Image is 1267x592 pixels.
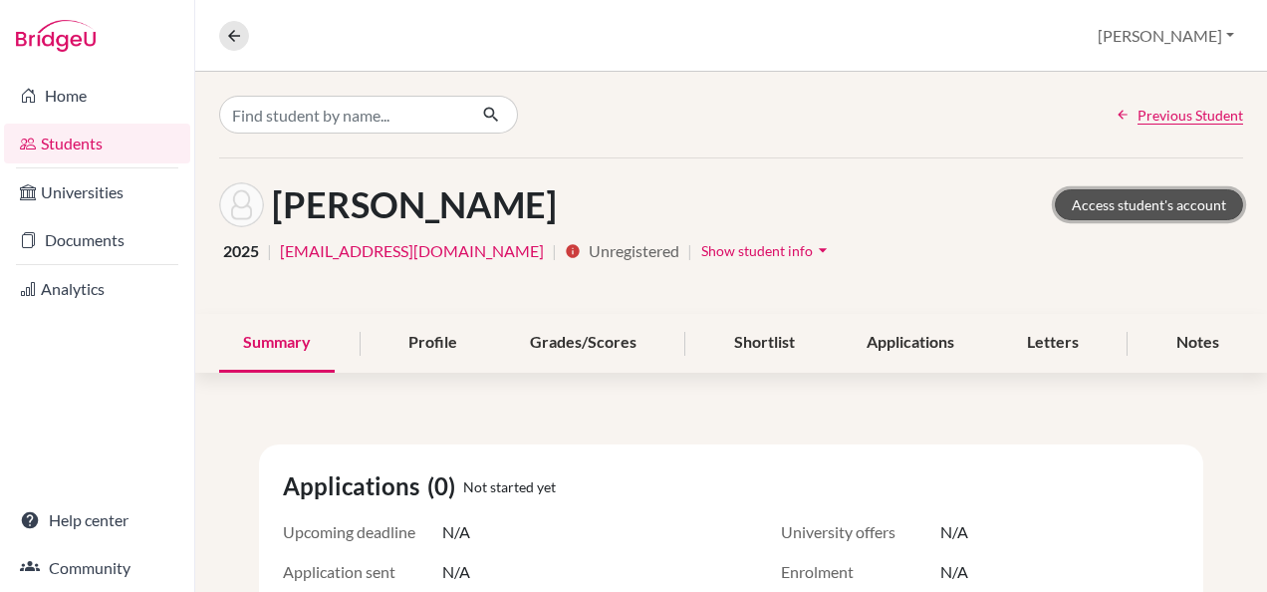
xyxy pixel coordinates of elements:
a: Home [4,76,190,116]
div: Notes [1152,314,1243,373]
span: | [552,239,557,263]
span: N/A [442,560,470,584]
span: Application sent [283,560,442,584]
input: Find student by name... [219,96,466,134]
div: Applications [843,314,978,373]
a: Universities [4,172,190,212]
a: Access student's account [1055,189,1243,220]
a: Community [4,548,190,588]
button: [PERSON_NAME] [1089,17,1243,55]
i: info [565,243,581,259]
a: Previous Student [1116,105,1243,126]
a: Students [4,124,190,163]
div: Profile [384,314,481,373]
a: Help center [4,500,190,540]
a: Documents [4,220,190,260]
div: Summary [219,314,335,373]
img: Olivia Wendel's avatar [219,182,264,227]
span: University offers [781,520,940,544]
a: Analytics [4,269,190,309]
span: | [267,239,272,263]
span: Applications [283,468,427,504]
img: Bridge-U [16,20,96,52]
span: N/A [442,520,470,544]
span: Upcoming deadline [283,520,442,544]
span: N/A [940,560,968,584]
span: Previous Student [1138,105,1243,126]
a: [EMAIL_ADDRESS][DOMAIN_NAME] [280,239,544,263]
span: (0) [427,468,463,504]
div: Shortlist [710,314,819,373]
span: 2025 [223,239,259,263]
span: Not started yet [463,476,556,497]
span: N/A [940,520,968,544]
span: Enrolment [781,560,940,584]
span: Unregistered [589,239,679,263]
i: arrow_drop_down [813,240,833,260]
button: Show student infoarrow_drop_down [700,235,834,266]
h1: [PERSON_NAME] [272,183,557,226]
span: Show student info [701,242,813,259]
span: | [687,239,692,263]
div: Grades/Scores [506,314,660,373]
div: Letters [1003,314,1103,373]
